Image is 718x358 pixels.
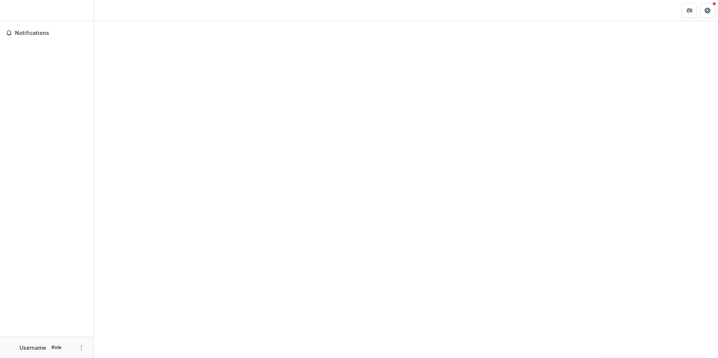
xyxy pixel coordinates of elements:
[77,343,86,352] button: More
[700,3,715,18] button: Get Help
[682,3,697,18] button: Partners
[15,30,87,36] span: Notifications
[3,27,91,39] button: Notifications
[49,344,64,351] p: Role
[20,344,46,352] p: Username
